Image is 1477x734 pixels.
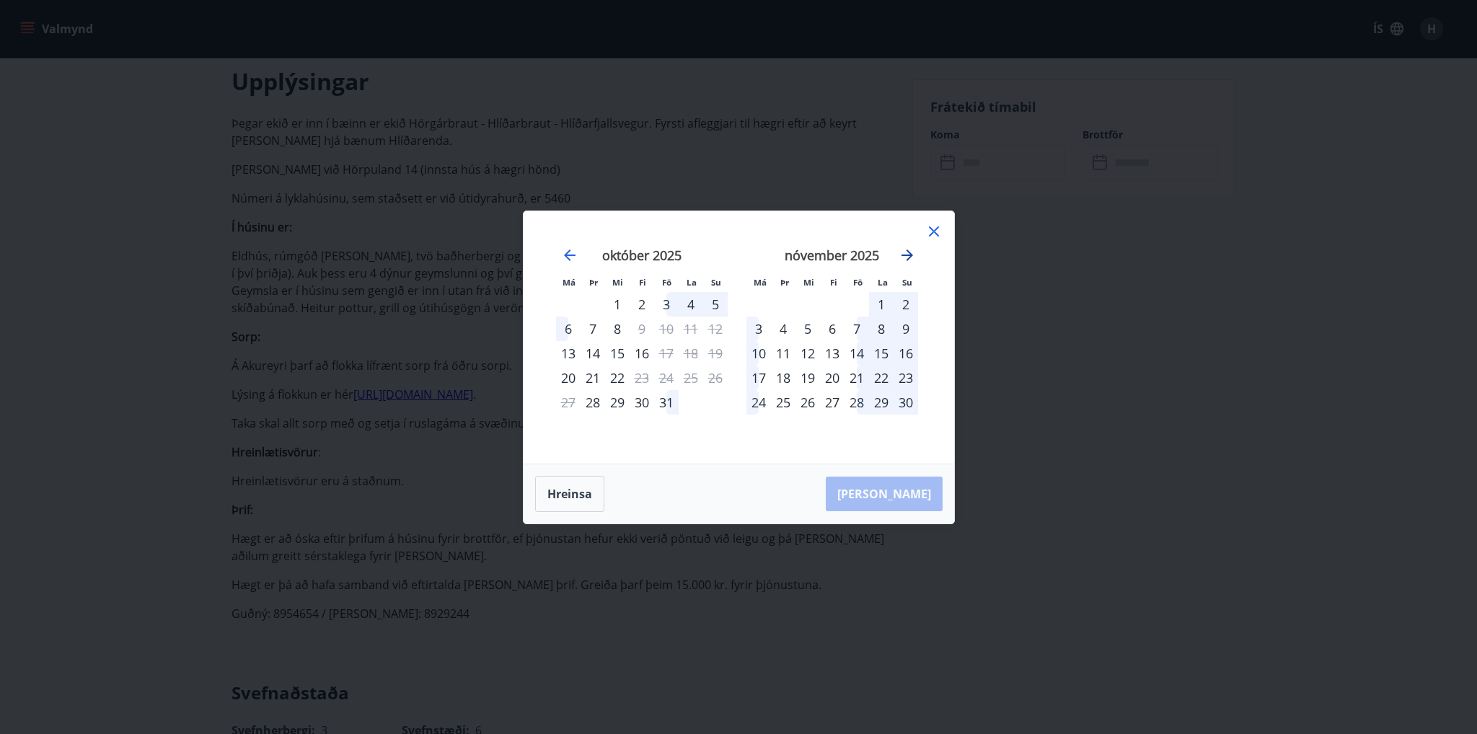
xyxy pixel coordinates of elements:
[630,366,654,390] td: Not available. fimmtudagur, 23. október 2025
[556,366,581,390] td: Choose mánudagur, 20. október 2025 as your check-in date. It’s available.
[679,341,703,366] td: Not available. laugardagur, 18. október 2025
[820,390,845,415] div: 27
[605,341,630,366] div: 15
[795,390,820,415] div: 26
[687,277,697,288] small: La
[605,390,630,415] div: 29
[869,317,894,341] td: Choose laugardagur, 8. nóvember 2025 as your check-in date. It’s available.
[605,390,630,415] td: Choose miðvikudagur, 29. október 2025 as your check-in date. It’s available.
[746,341,771,366] td: Choose mánudagur, 10. nóvember 2025 as your check-in date. It’s available.
[563,277,576,288] small: Má
[639,277,646,288] small: Fi
[820,317,845,341] td: Choose fimmtudagur, 6. nóvember 2025 as your check-in date. It’s available.
[581,390,605,415] div: Aðeins innritun í boði
[820,341,845,366] td: Choose fimmtudagur, 13. nóvember 2025 as your check-in date. It’s available.
[845,366,869,390] div: 21
[869,292,894,317] td: Choose laugardagur, 1. nóvember 2025 as your check-in date. It’s available.
[894,292,918,317] div: 2
[679,366,703,390] td: Not available. laugardagur, 25. október 2025
[746,341,771,366] div: 10
[746,366,771,390] td: Choose mánudagur, 17. nóvember 2025 as your check-in date. It’s available.
[746,317,771,341] td: Choose mánudagur, 3. nóvember 2025 as your check-in date. It’s available.
[612,277,623,288] small: Mi
[853,277,863,288] small: Fö
[746,366,771,390] div: 17
[679,317,703,341] td: Not available. laugardagur, 11. október 2025
[589,277,598,288] small: Þr
[869,390,894,415] td: Choose laugardagur, 29. nóvember 2025 as your check-in date. It’s available.
[581,390,605,415] td: Choose þriðjudagur, 28. október 2025 as your check-in date. It’s available.
[894,317,918,341] td: Choose sunnudagur, 9. nóvember 2025 as your check-in date. It’s available.
[581,366,605,390] td: Choose þriðjudagur, 21. október 2025 as your check-in date. It’s available.
[771,317,795,341] div: 4
[820,366,845,390] td: Choose fimmtudagur, 20. nóvember 2025 as your check-in date. It’s available.
[902,277,912,288] small: Su
[869,366,894,390] td: Choose laugardagur, 22. nóvember 2025 as your check-in date. It’s available.
[556,341,581,366] td: Choose mánudagur, 13. október 2025 as your check-in date. It’s available.
[869,341,894,366] div: 15
[602,247,682,264] strong: október 2025
[869,390,894,415] div: 29
[771,390,795,415] div: 25
[630,317,654,341] td: Not available. fimmtudagur, 9. október 2025
[654,366,679,390] td: Not available. föstudagur, 24. október 2025
[556,341,581,366] div: Aðeins innritun í boði
[771,390,795,415] td: Choose þriðjudagur, 25. nóvember 2025 as your check-in date. It’s available.
[679,292,703,317] td: Choose laugardagur, 4. október 2025 as your check-in date. It’s available.
[869,366,894,390] div: 22
[771,341,795,366] td: Choose þriðjudagur, 11. nóvember 2025 as your check-in date. It’s available.
[630,390,654,415] div: 30
[556,317,581,341] td: Choose mánudagur, 6. október 2025 as your check-in date. It’s available.
[654,341,679,366] td: Not available. föstudagur, 17. október 2025
[703,341,728,366] td: Not available. sunnudagur, 19. október 2025
[630,341,654,366] div: 16
[541,229,937,446] div: Calendar
[894,366,918,390] td: Choose sunnudagur, 23. nóvember 2025 as your check-in date. It’s available.
[746,317,771,341] div: 3
[820,366,845,390] div: 20
[556,317,581,341] div: 6
[679,292,703,317] div: 4
[795,317,820,341] div: 5
[581,366,605,390] div: 21
[605,341,630,366] td: Choose miðvikudagur, 15. október 2025 as your check-in date. It’s available.
[654,292,679,317] td: Choose föstudagur, 3. október 2025 as your check-in date. It’s available.
[894,390,918,415] div: 30
[820,317,845,341] div: 6
[746,390,771,415] td: Choose mánudagur, 24. nóvember 2025 as your check-in date. It’s available.
[869,317,894,341] div: 8
[746,390,771,415] div: 24
[711,277,721,288] small: Su
[899,247,916,264] div: Move forward to switch to the next month.
[795,366,820,390] div: 19
[630,292,654,317] td: Choose fimmtudagur, 2. október 2025 as your check-in date. It’s available.
[845,366,869,390] td: Choose föstudagur, 21. nóvember 2025 as your check-in date. It’s available.
[820,390,845,415] td: Choose fimmtudagur, 27. nóvember 2025 as your check-in date. It’s available.
[581,317,605,341] td: Choose þriðjudagur, 7. október 2025 as your check-in date. It’s available.
[795,317,820,341] td: Choose miðvikudagur, 5. nóvember 2025 as your check-in date. It’s available.
[771,366,795,390] div: 18
[820,341,845,366] div: 13
[556,366,581,390] div: Aðeins innritun í boði
[894,390,918,415] td: Choose sunnudagur, 30. nóvember 2025 as your check-in date. It’s available.
[894,292,918,317] td: Choose sunnudagur, 2. nóvember 2025 as your check-in date. It’s available.
[845,341,869,366] td: Choose föstudagur, 14. nóvember 2025 as your check-in date. It’s available.
[654,341,679,366] div: Aðeins útritun í boði
[654,390,679,415] td: Choose föstudagur, 31. október 2025 as your check-in date. It’s available.
[894,341,918,366] td: Choose sunnudagur, 16. nóvember 2025 as your check-in date. It’s available.
[581,341,605,366] td: Choose þriðjudagur, 14. október 2025 as your check-in date. It’s available.
[561,247,578,264] div: Move backward to switch to the previous month.
[703,366,728,390] td: Not available. sunnudagur, 26. október 2025
[605,317,630,341] td: Choose miðvikudagur, 8. október 2025 as your check-in date. It’s available.
[556,390,581,415] td: Not available. mánudagur, 27. október 2025
[785,247,879,264] strong: nóvember 2025
[780,277,789,288] small: Þr
[630,390,654,415] td: Choose fimmtudagur, 30. október 2025 as your check-in date. It’s available.
[605,366,630,390] td: Choose miðvikudagur, 22. október 2025 as your check-in date. It’s available.
[605,317,630,341] div: 8
[869,341,894,366] td: Choose laugardagur, 15. nóvember 2025 as your check-in date. It’s available.
[605,292,630,317] div: 1
[830,277,837,288] small: Fi
[771,341,795,366] div: 11
[869,292,894,317] div: 1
